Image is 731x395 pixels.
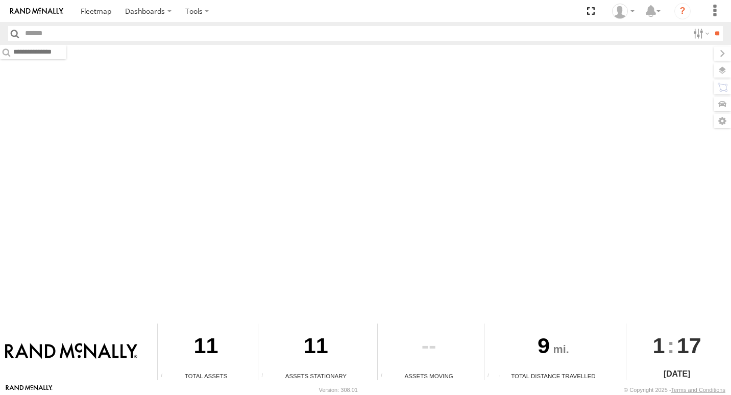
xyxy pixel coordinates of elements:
[689,26,711,41] label: Search Filter Options
[674,3,691,19] i: ?
[258,324,374,372] div: 11
[653,324,665,367] span: 1
[626,368,727,380] div: [DATE]
[608,4,638,19] div: Valeo Dash
[158,324,254,372] div: 11
[626,324,727,367] div: :
[258,372,374,380] div: Assets Stationary
[484,372,623,380] div: Total Distance Travelled
[677,324,701,367] span: 17
[484,324,623,372] div: 9
[319,387,358,393] div: Version: 308.01
[5,343,137,360] img: Rand McNally
[714,114,731,128] label: Map Settings
[378,373,393,380] div: Total number of assets current in transit.
[10,8,63,15] img: rand-logo.svg
[378,372,480,380] div: Assets Moving
[671,387,725,393] a: Terms and Conditions
[158,372,254,380] div: Total Assets
[624,387,725,393] div: © Copyright 2025 -
[484,373,500,380] div: Total distance travelled by all assets within specified date range and applied filters
[6,385,53,395] a: Visit our Website
[158,373,173,380] div: Total number of Enabled Assets
[258,373,274,380] div: Total number of assets current stationary.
